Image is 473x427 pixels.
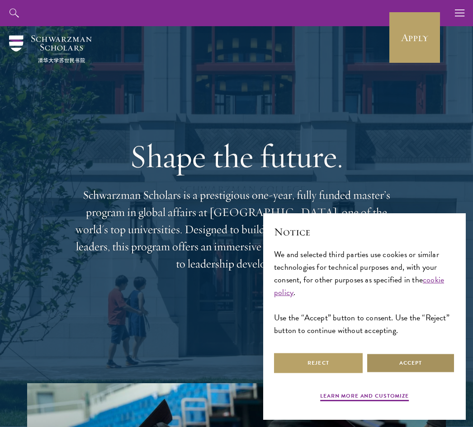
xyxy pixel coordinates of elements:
button: Accept [366,353,455,373]
h1: Shape the future. [74,137,399,175]
div: We and selected third parties use cookies or similar technologies for technical purposes and, wit... [274,248,455,337]
img: Schwarzman Scholars [9,35,92,63]
a: cookie policy [274,273,444,298]
button: Learn more and customize [320,392,409,403]
h2: Notice [274,224,455,239]
a: Apply [389,12,440,63]
button: Reject [274,353,363,373]
p: Schwarzman Scholars is a prestigious one-year, fully funded master’s program in global affairs at... [74,187,399,272]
